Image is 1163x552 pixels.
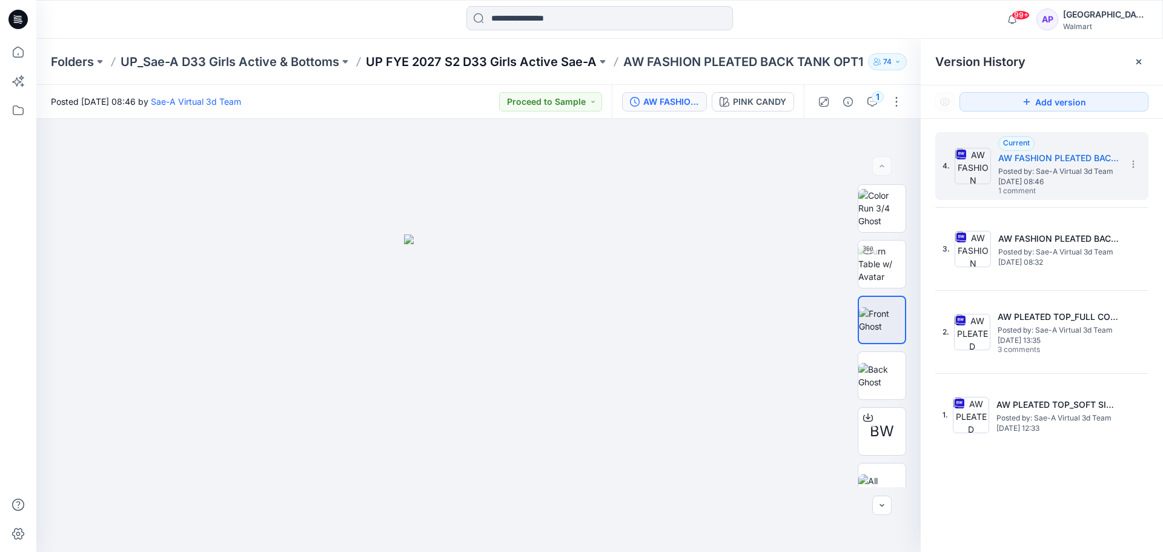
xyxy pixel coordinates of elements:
p: AW FASHION PLEATED BACK TANK OPT1 [623,53,863,70]
span: Current [1003,138,1030,147]
a: Sae-A Virtual 3d Team [151,96,241,107]
div: AP [1036,8,1058,30]
a: UP FYE 2027 S2 D33 Girls Active Sae-A [366,53,597,70]
button: 74 [868,53,907,70]
span: Version History [935,55,1025,69]
span: 3 comments [998,345,1082,355]
span: [DATE] 12:33 [996,424,1118,433]
span: [DATE] 13:35 [998,336,1119,345]
img: AW PLEATED TOP_FULL COLORWAYS [954,314,990,350]
span: 3. [943,244,950,254]
img: Back Ghost [858,363,906,388]
button: PINK CANDY [712,92,794,111]
img: All colorways [858,474,906,500]
h5: AW FASHION PLEATED BACK TANK OPT1_REV_FULL COLORWAYS [998,151,1119,165]
button: Close [1134,57,1144,67]
img: AW PLEATED TOP_SOFT SILVER [953,397,989,433]
button: 1 [863,92,882,111]
span: [DATE] 08:32 [998,258,1119,267]
div: 1 [872,91,884,103]
span: Posted by: Sae-A Virtual 3d Team [998,246,1119,258]
img: AW FASHION PLEATED BACK TANK OPT1_REV_FULL COLORWAYS [955,148,991,184]
h5: AW PLEATED TOP_SOFT SILVER [996,397,1118,412]
button: Add version [959,92,1148,111]
span: 99+ [1012,10,1030,20]
button: Details [838,92,858,111]
div: AW FASHION PLEATED BACK TANK OPT1_REV_FULL COLORWAYS [643,95,699,108]
img: AW FASHION PLEATED BACK TANK OPT1_REV_SOFT SILVER [955,231,991,267]
h5: AW FASHION PLEATED BACK TANK OPT1_REV_SOFT SILVER [998,231,1119,246]
img: Color Run 3/4 Ghost [858,189,906,227]
span: [DATE] 08:46 [998,178,1119,186]
span: Posted [DATE] 08:46 by [51,95,241,108]
img: Turn Table w/ Avatar [858,245,906,283]
button: Show Hidden Versions [935,92,955,111]
button: AW FASHION PLEATED BACK TANK OPT1_REV_FULL COLORWAYS [622,92,707,111]
p: 74 [883,55,892,68]
span: 1. [943,410,948,421]
img: Front Ghost [859,307,905,333]
span: 4. [943,161,950,171]
div: Walmart [1063,22,1148,31]
span: Posted by: Sae-A Virtual 3d Team [998,165,1119,178]
a: Folders [51,53,94,70]
span: Posted by: Sae-A Virtual 3d Team [996,412,1118,424]
h5: AW PLEATED TOP_FULL COLORWAYS [998,310,1119,324]
span: 2. [943,327,949,338]
div: PINK CANDY [733,95,786,108]
span: BW [870,421,894,442]
a: UP_Sae-A D33 Girls Active & Bottoms [121,53,339,70]
div: [GEOGRAPHIC_DATA] [1063,7,1148,22]
span: 1 comment [998,187,1083,196]
span: Posted by: Sae-A Virtual 3d Team [998,324,1119,336]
